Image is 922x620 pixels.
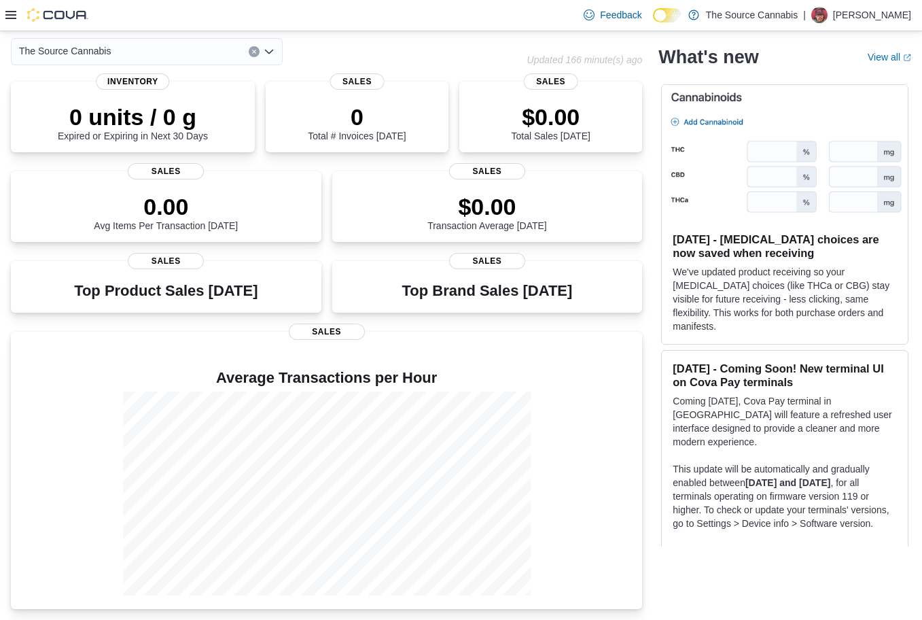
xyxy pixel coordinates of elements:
span: Sales [449,163,525,179]
span: Sales [449,253,525,269]
h3: Top Product Sales [DATE] [74,283,258,299]
p: Updated 166 minute(s) ago [527,54,643,65]
span: Sales [128,253,204,269]
h3: [DATE] - Coming Soon! New terminal UI on Cova Pay terminals [673,362,897,389]
p: 0 units / 0 g [58,103,208,131]
div: Total Sales [DATE] [511,103,590,141]
div: Transaction Average [DATE] [427,193,547,231]
p: This update will be automatically and gradually enabled between , for all terminals operating on ... [673,462,897,530]
div: Levi Tolman [811,7,828,23]
button: Open list of options [264,46,274,57]
h3: Top Brand Sales [DATE] [402,283,573,299]
h3: [DATE] - [MEDICAL_DATA] choices are now saved when receiving [673,232,897,260]
em: Please be advised that this update is purely visual and does not impact payment functionality. [673,545,883,570]
p: $0.00 [511,103,590,131]
span: Sales [523,73,578,90]
span: Inventory [96,73,170,90]
button: Clear input [249,46,260,57]
p: [PERSON_NAME] [833,7,911,23]
h4: Average Transactions per Hour [22,370,631,386]
span: Sales [128,163,204,179]
svg: External link [903,54,911,62]
p: 0 [308,103,406,131]
h2: What's new [658,46,758,68]
span: Feedback [600,8,641,22]
div: Total # Invoices [DATE] [308,103,406,141]
span: The Source Cannabis [19,43,111,59]
strong: [DATE] and [DATE] [745,477,830,488]
a: Feedback [578,1,647,29]
p: We've updated product receiving so your [MEDICAL_DATA] choices (like THCa or CBG) stay visible fo... [673,265,897,333]
span: Sales [330,73,385,90]
div: Avg Items Per Transaction [DATE] [94,193,238,231]
p: | [803,7,806,23]
a: View allExternal link [868,52,911,63]
div: Expired or Expiring in Next 30 Days [58,103,208,141]
span: Dark Mode [653,22,654,23]
p: The Source Cannabis [706,7,798,23]
p: $0.00 [427,193,547,220]
p: Coming [DATE], Cova Pay terminal in [GEOGRAPHIC_DATA] will feature a refreshed user interface des... [673,394,897,449]
span: Sales [289,324,365,340]
p: 0.00 [94,193,238,220]
input: Dark Mode [653,8,681,22]
img: Cova [27,8,88,22]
